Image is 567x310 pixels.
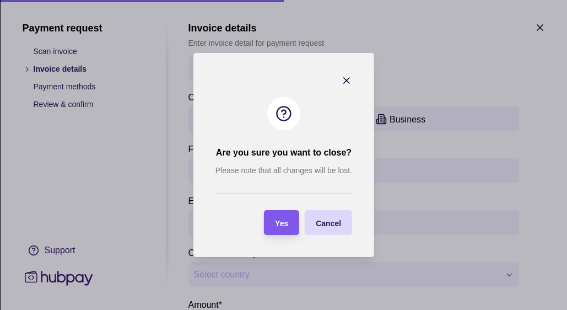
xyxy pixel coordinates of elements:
[305,210,352,235] button: Cancel
[275,219,288,228] span: Yes
[215,164,352,177] p: Please note that all changes will be lost.
[264,210,299,235] button: Yes
[215,147,351,159] h2: Are you sure you want to close?
[316,219,341,228] span: Cancel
